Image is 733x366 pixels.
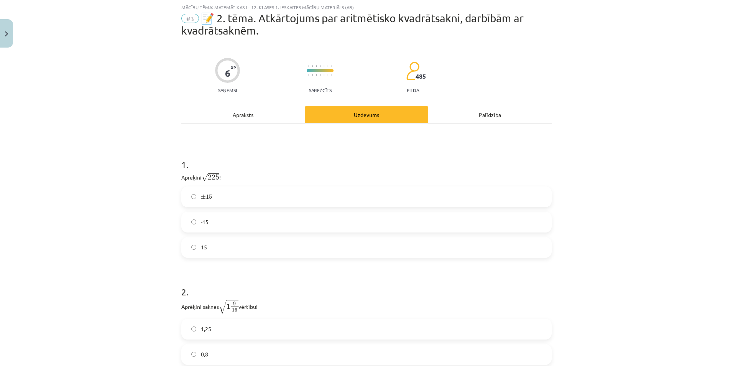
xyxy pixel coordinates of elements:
h1: 2 . [181,273,552,297]
span: 485 [416,73,426,80]
span: 16 [232,308,237,312]
span: √ [202,173,208,181]
img: icon-short-line-57e1e144782c952c97e751825c79c345078a6d821885a25fce030b3d8c18986b.svg [316,74,317,76]
img: icon-short-line-57e1e144782c952c97e751825c79c345078a6d821885a25fce030b3d8c18986b.svg [324,65,324,67]
span: 1,25 [201,325,211,333]
span: 1 [227,304,230,309]
input: -15 [191,219,196,224]
p: pilda [407,87,419,93]
div: Uzdevums [305,106,428,123]
span: XP [231,65,236,69]
div: Mācību tēma: Matemātikas i - 12. klases 1. ieskaites mācību materiāls (ab) [181,5,552,10]
img: icon-short-line-57e1e144782c952c97e751825c79c345078a6d821885a25fce030b3d8c18986b.svg [327,65,328,67]
img: icon-short-line-57e1e144782c952c97e751825c79c345078a6d821885a25fce030b3d8c18986b.svg [331,65,332,67]
img: icon-short-line-57e1e144782c952c97e751825c79c345078a6d821885a25fce030b3d8c18986b.svg [312,65,313,67]
span: #3 [181,14,199,23]
span: 15 [201,243,207,251]
img: icon-short-line-57e1e144782c952c97e751825c79c345078a6d821885a25fce030b3d8c18986b.svg [312,74,313,76]
input: 0,8 [191,352,196,357]
span: ± [201,195,206,199]
img: icon-short-line-57e1e144782c952c97e751825c79c345078a6d821885a25fce030b3d8c18986b.svg [316,65,317,67]
span: 225 [208,175,219,180]
span: 0,8 [201,350,208,358]
img: icon-close-lesson-0947bae3869378f0d4975bcd49f059093ad1ed9edebbc8119c70593378902aed.svg [5,31,8,36]
img: icon-short-line-57e1e144782c952c97e751825c79c345078a6d821885a25fce030b3d8c18986b.svg [308,74,309,76]
h1: 1 . [181,146,552,170]
div: 6 [225,68,230,79]
img: icon-short-line-57e1e144782c952c97e751825c79c345078a6d821885a25fce030b3d8c18986b.svg [331,74,332,76]
p: Aprēķini ! [181,172,552,182]
p: Sarežģīts [309,87,332,93]
p: Aprēķini saknes vērtību! [181,299,552,314]
span: 15 [206,195,212,199]
img: icon-short-line-57e1e144782c952c97e751825c79c345078a6d821885a25fce030b3d8c18986b.svg [308,65,309,67]
input: 1,25 [191,326,196,331]
input: 15 [191,245,196,250]
p: Saņemsi [215,87,240,93]
div: Apraksts [181,106,305,123]
span: -15 [201,218,209,226]
span: 📝 2. tēma. Atkārtojums par aritmētisko kvadrātsakni, darbībām ar kvadrātsaknēm. [181,12,524,37]
span: 9 [233,302,236,306]
img: students-c634bb4e5e11cddfef0936a35e636f08e4e9abd3cc4e673bd6f9a4125e45ecb1.svg [406,61,419,81]
span: √ [219,300,227,314]
img: icon-short-line-57e1e144782c952c97e751825c79c345078a6d821885a25fce030b3d8c18986b.svg [324,74,324,76]
img: icon-short-line-57e1e144782c952c97e751825c79c345078a6d821885a25fce030b3d8c18986b.svg [327,74,328,76]
div: Palīdzība [428,106,552,123]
